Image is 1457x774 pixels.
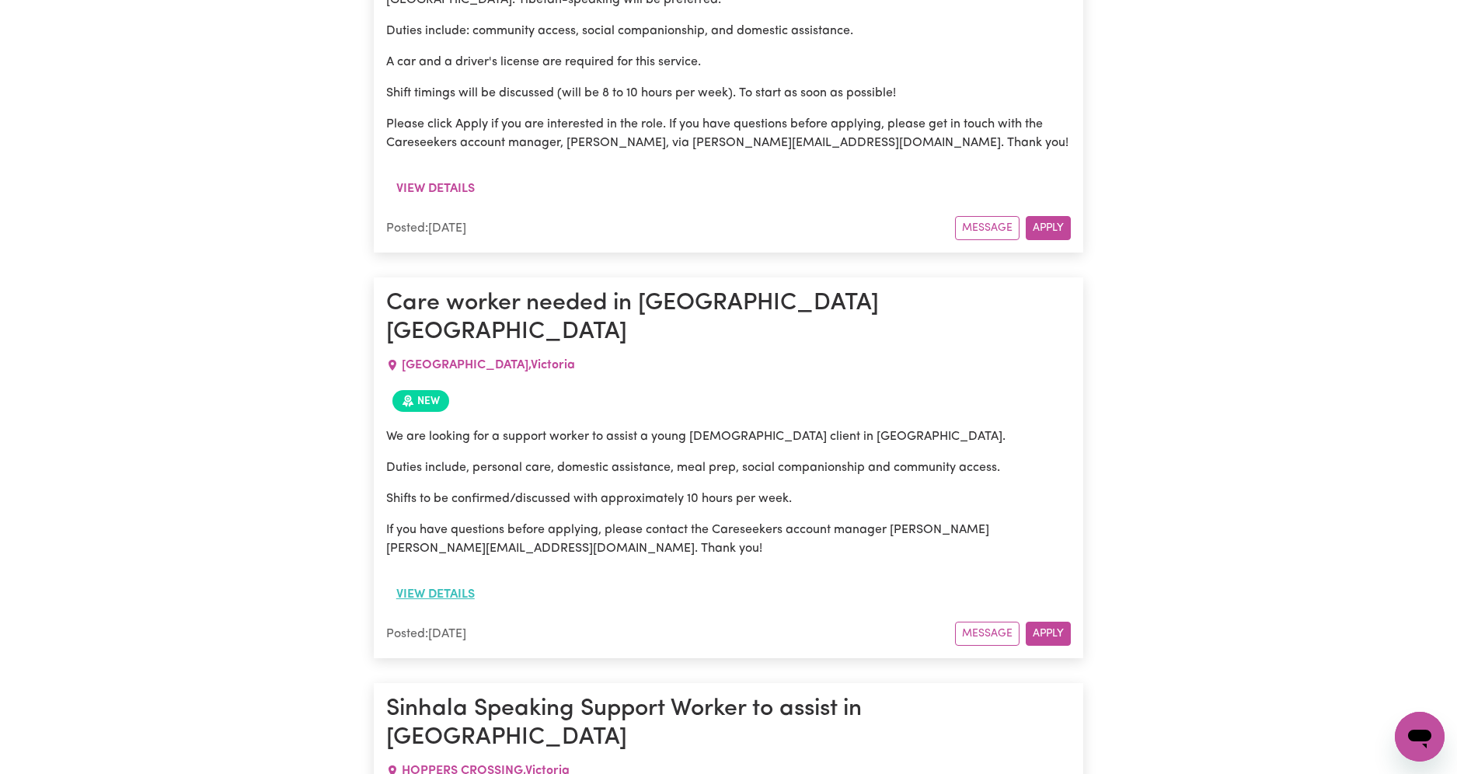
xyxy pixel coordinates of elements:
[386,290,1072,347] h1: Care worker needed in [GEOGRAPHIC_DATA] [GEOGRAPHIC_DATA]
[1395,712,1445,762] iframe: Button to launch messaging window
[1026,622,1071,646] button: Apply for this job
[386,490,1072,508] p: Shifts to be confirmed/discussed with approximately 10 hours per week.
[386,115,1072,152] p: Please click Apply if you are interested in the role. If you have questions before applying, plea...
[386,696,1072,752] h1: Sinhala Speaking Support Worker to assist in [GEOGRAPHIC_DATA]
[386,219,956,238] div: Posted: [DATE]
[386,580,485,609] button: View details
[386,53,1072,71] p: A car and a driver's license are required for this service.
[386,22,1072,40] p: Duties include: community access, social companionship, and domestic assistance.
[386,625,956,643] div: Posted: [DATE]
[392,390,449,412] span: Job posted within the last 30 days
[1026,216,1071,240] button: Apply for this job
[955,622,1020,646] button: Message
[386,174,485,204] button: View details
[386,458,1072,477] p: Duties include, personal care, domestic assistance, meal prep, social companionship and community...
[386,427,1072,446] p: We are looking for a support worker to assist a young [DEMOGRAPHIC_DATA] client in [GEOGRAPHIC_DA...
[386,521,1072,558] p: If you have questions before applying, please contact the Careseekers account manager [PERSON_NAM...
[955,216,1020,240] button: Message
[402,359,575,371] span: [GEOGRAPHIC_DATA] , Victoria
[386,84,1072,103] p: Shift timings will be discussed (will be 8 to 10 hours per week). To start as soon as possible!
